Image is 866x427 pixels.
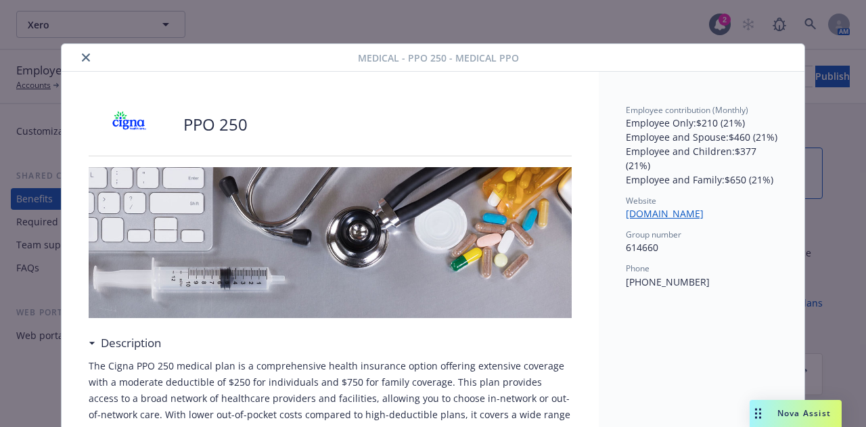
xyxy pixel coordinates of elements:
p: PPO 250 [183,113,248,136]
p: 614660 [626,240,777,254]
div: Drag to move [750,400,767,427]
span: Medical - PPO 250 - Medical PPO [358,51,519,65]
button: close [78,49,94,66]
span: Website [626,195,656,206]
div: Description [89,334,161,352]
p: Employee and Children : $377 (21%) [626,144,777,173]
span: Nova Assist [777,407,831,419]
span: Group number [626,229,681,240]
img: banner [89,167,572,318]
p: Employee and Spouse : $460 (21%) [626,130,777,144]
img: CIGNA [89,104,170,145]
h3: Description [101,334,161,352]
p: Employee and Family : $650 (21%) [626,173,777,187]
button: Nova Assist [750,400,842,427]
span: Phone [626,263,649,274]
span: Employee contribution (Monthly) [626,104,748,116]
p: [PHONE_NUMBER] [626,275,777,289]
p: Employee Only : $210 (21%) [626,116,777,130]
a: [DOMAIN_NAME] [626,207,714,220]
